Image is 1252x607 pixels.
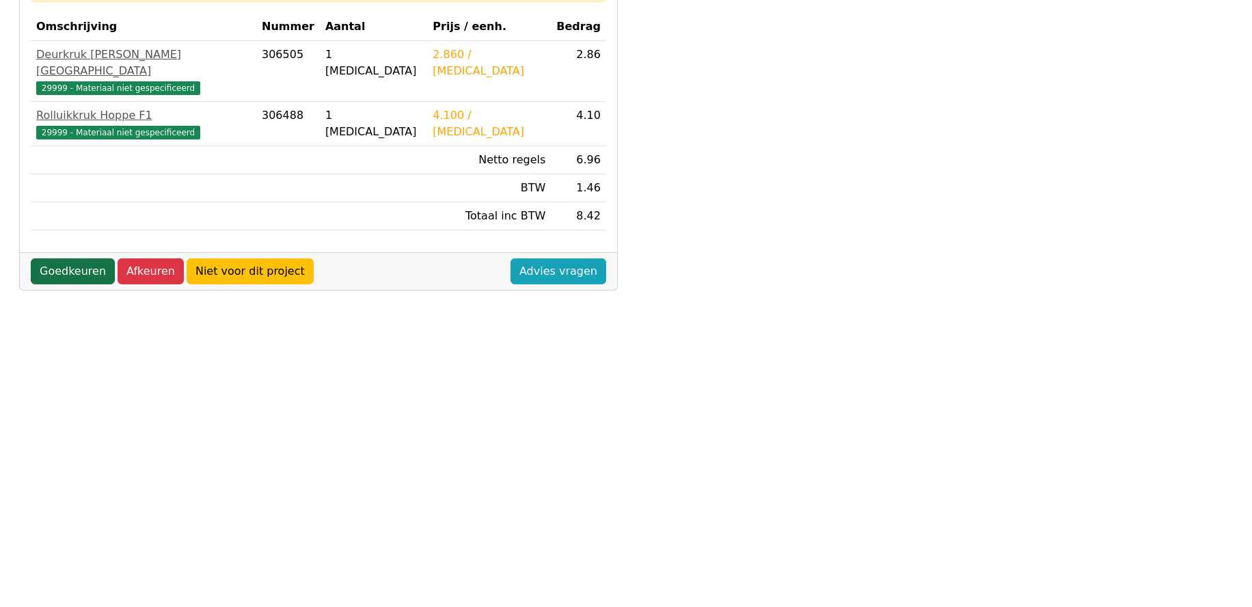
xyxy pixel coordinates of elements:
[551,146,606,174] td: 6.96
[256,102,320,146] td: 306488
[551,102,606,146] td: 4.10
[36,81,200,95] span: 29999 - Materiaal niet gespecificeerd
[551,41,606,102] td: 2.86
[31,258,115,284] a: Goedkeuren
[511,258,606,284] a: Advies vragen
[551,174,606,202] td: 1.46
[325,107,422,140] div: 1 [MEDICAL_DATA]
[36,107,251,140] a: Rolluikkruk Hoppe F129999 - Materiaal niet gespecificeerd
[551,202,606,230] td: 8.42
[256,41,320,102] td: 306505
[427,13,551,41] th: Prijs / eenh.
[118,258,184,284] a: Afkeuren
[187,258,314,284] a: Niet voor dit project
[427,146,551,174] td: Netto regels
[433,46,545,79] div: 2.860 / [MEDICAL_DATA]
[36,46,251,79] div: Deurkruk [PERSON_NAME] [GEOGRAPHIC_DATA]
[427,202,551,230] td: Totaal inc BTW
[31,13,256,41] th: Omschrijving
[320,13,427,41] th: Aantal
[256,13,320,41] th: Nummer
[36,107,251,124] div: Rolluikkruk Hoppe F1
[36,46,251,96] a: Deurkruk [PERSON_NAME] [GEOGRAPHIC_DATA]29999 - Materiaal niet gespecificeerd
[433,107,545,140] div: 4.100 / [MEDICAL_DATA]
[36,126,200,139] span: 29999 - Materiaal niet gespecificeerd
[551,13,606,41] th: Bedrag
[325,46,422,79] div: 1 [MEDICAL_DATA]
[427,174,551,202] td: BTW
